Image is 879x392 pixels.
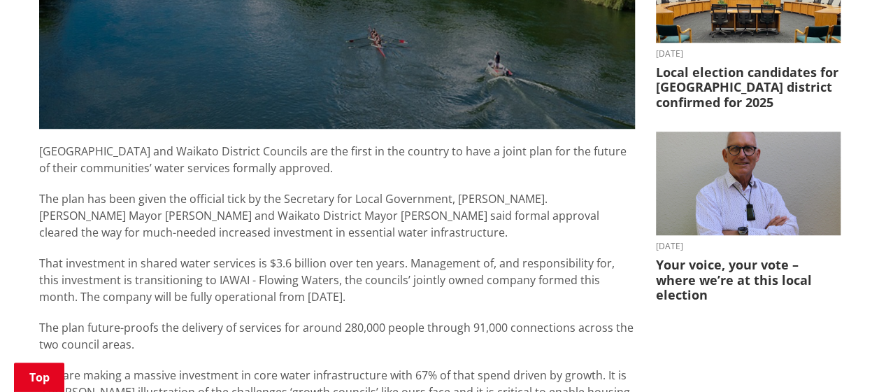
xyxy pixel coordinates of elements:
img: Craig Hobbs [656,132,841,236]
iframe: Messenger Launcher [815,333,865,384]
h3: Your voice, your vote – where we’re at this local election [656,258,841,303]
time: [DATE] [656,242,841,251]
p: [GEOGRAPHIC_DATA] and Waikato District Councils are the first in the country to have a joint plan... [39,143,635,176]
a: Top [14,363,64,392]
a: [DATE] Your voice, your vote – where we’re at this local election [656,132,841,303]
p: The plan future-proofs the delivery of services for around 280,000 people through 91,000 connecti... [39,319,635,353]
p: That investment in shared water services is $3.6 billion over ten years. Management of, and respo... [39,255,635,305]
p: The plan has been given the official tick by the Secretary for Local Government, [PERSON_NAME]. [... [39,190,635,241]
h3: Local election candidates for [GEOGRAPHIC_DATA] district confirmed for 2025 [656,65,841,111]
time: [DATE] [656,50,841,58]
